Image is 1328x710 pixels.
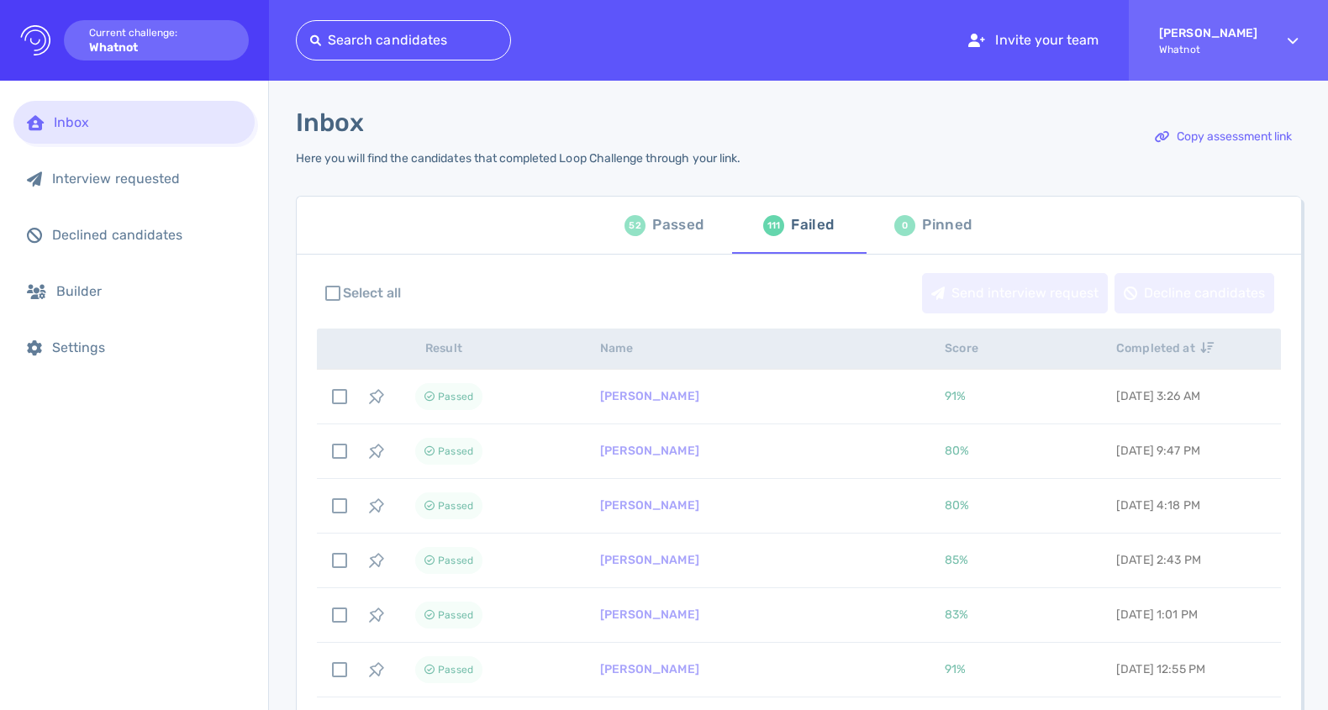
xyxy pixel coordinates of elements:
div: Failed [791,213,834,238]
h1: Inbox [296,108,364,138]
strong: [PERSON_NAME] [1159,26,1257,40]
div: 0 [894,215,915,236]
div: Inbox [54,114,241,130]
div: Here you will find the candidates that completed Loop Challenge through your link. [296,151,740,166]
div: Pinned [922,213,972,238]
button: Copy assessment link [1146,117,1301,157]
div: Passed [652,213,704,238]
div: Settings [52,339,241,355]
span: Whatnot [1159,44,1257,55]
div: 52 [624,215,646,236]
div: Builder [56,283,241,299]
div: 111 [763,215,784,236]
div: Copy assessment link [1146,118,1300,156]
div: Interview requested [52,171,241,187]
div: Declined candidates [52,227,241,243]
